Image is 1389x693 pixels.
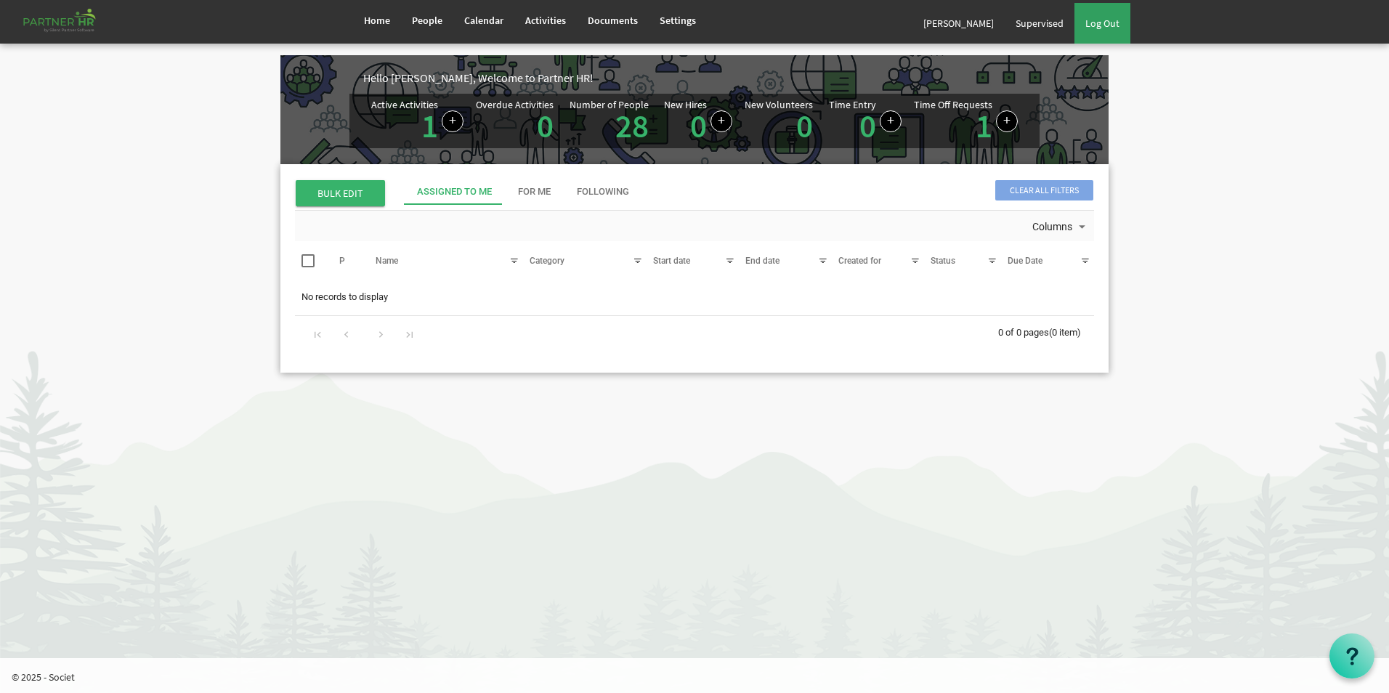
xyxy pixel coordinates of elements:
a: Log Out [1074,3,1130,44]
a: 0 [859,105,876,146]
span: BULK EDIT [296,180,385,206]
div: Go to next page [371,323,391,344]
div: Total number of active people in Partner HR [570,100,652,142]
span: Category [530,256,564,266]
td: No records to display [295,283,1094,311]
span: Calendar [464,14,503,27]
div: Number of active time off requests [914,100,1018,142]
a: 0 [537,105,554,146]
div: Number of active Activities in Partner HR [371,100,463,142]
div: For Me [518,185,551,199]
span: Name [376,256,398,266]
div: 0 of 0 pages (0 item) [998,316,1094,346]
a: 1 [976,105,992,146]
a: Log hours [880,110,902,132]
span: P [339,256,345,266]
div: Go to last page [400,323,419,344]
div: Overdue Activities [476,100,554,110]
div: Time Off Requests [914,100,992,110]
span: Clear all filters [995,180,1093,200]
span: People [412,14,442,27]
span: Start date [653,256,690,266]
div: Hello [PERSON_NAME], Welcome to Partner HR! [363,70,1109,86]
span: (0 item) [1049,327,1081,338]
button: Columns [1029,218,1092,237]
a: 0 [796,105,813,146]
a: 1 [421,105,438,146]
a: Add new person to Partner HR [710,110,732,132]
a: Create a new time off request [996,110,1018,132]
div: Number of People [570,100,649,110]
span: Supervised [1016,17,1064,30]
div: Active Activities [371,100,438,110]
div: New Hires [664,100,707,110]
div: Go to first page [308,323,328,344]
span: Documents [588,14,638,27]
a: Create a new Activity [442,110,463,132]
span: Columns [1031,218,1074,236]
div: Go to previous page [336,323,356,344]
p: © 2025 - Societ [12,670,1389,684]
a: Supervised [1005,3,1074,44]
div: tab-header [404,179,1203,205]
span: Home [364,14,390,27]
span: Due Date [1008,256,1042,266]
a: 0 [690,105,707,146]
span: Created for [838,256,881,266]
span: 0 of 0 pages [998,327,1049,338]
div: Columns [1029,211,1092,241]
span: End date [745,256,779,266]
div: Assigned To Me [417,185,492,199]
span: Settings [660,14,696,27]
div: Following [577,185,629,199]
div: Time Entry [829,100,876,110]
a: [PERSON_NAME] [912,3,1005,44]
div: People hired in the last 7 days [664,100,732,142]
span: Activities [525,14,566,27]
a: 28 [615,105,649,146]
div: New Volunteers [745,100,813,110]
div: Volunteer hired in the last 7 days [745,100,817,142]
span: Status [931,256,955,266]
div: Activities assigned to you for which the Due Date is passed [476,100,557,142]
div: Number of Time Entries [829,100,902,142]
